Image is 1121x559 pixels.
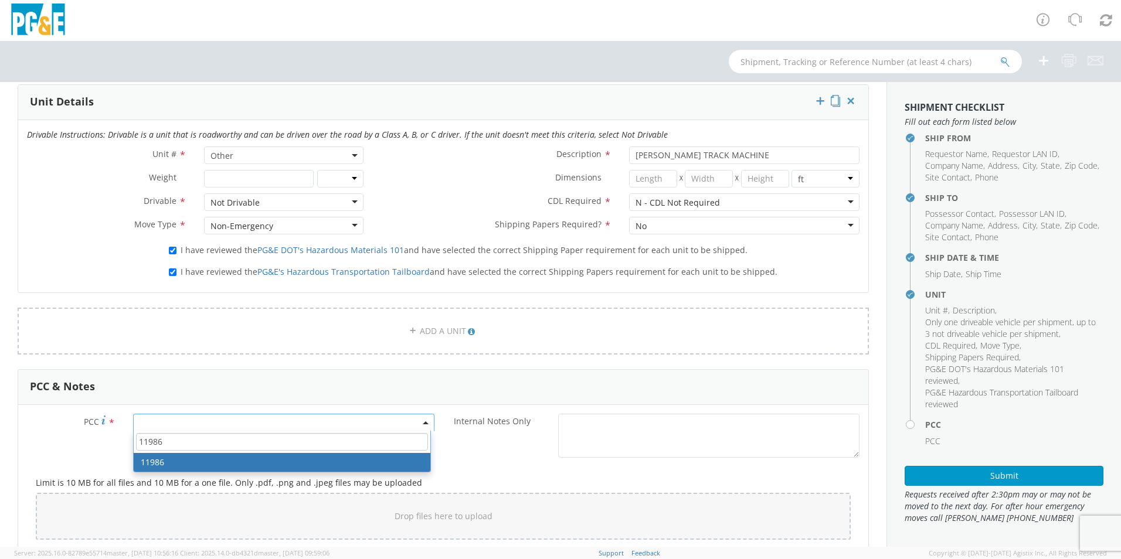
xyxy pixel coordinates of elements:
[169,268,176,276] input: I have reviewed thePG&E's Hazardous Transportation Tailboardand have selected the correct Shippin...
[1065,220,1099,231] li: ,
[258,548,329,557] span: master, [DATE] 09:59:06
[257,244,404,255] a: PG&E DOT's Hazardous Materials 101
[905,489,1103,524] span: Requests received after 2:30pm may or may not be moved to the next day. For after hour emergency ...
[925,316,1096,339] span: Only one driveable vehicle per shipment, up to 3 not driveable vehicle per shipment
[636,197,720,209] div: N - CDL Not Required
[925,160,983,171] span: Company Name
[181,266,777,277] span: I have reviewed the and have selected the correct Shipping Papers requirement for each unit to be...
[925,352,1019,363] span: Shipping Papers Required
[925,420,1103,429] h4: PCC
[925,134,1103,142] h4: Ship From
[925,172,972,183] li: ,
[636,220,647,232] div: No
[1065,160,1099,172] li: ,
[18,308,869,355] a: ADD A UNIT
[685,170,733,188] input: Width
[925,160,985,172] li: ,
[631,548,660,557] a: Feedback
[27,129,668,140] i: Drivable Instructions: Drivable is a unit that is roadworthy and can be driven over the road by a...
[925,148,989,160] li: ,
[134,219,176,230] span: Move Type
[1023,160,1036,171] span: City
[925,231,970,243] span: Site Contact
[36,478,851,487] h5: Limit is 10 MB for all files and 10 MB for a one file. Only .pdf, .png and .jpeg files may be upl...
[180,548,329,557] span: Client: 2025.14.0-db4321d
[210,150,357,161] span: Other
[975,172,998,183] span: Phone
[395,510,492,521] span: Drop files here to upload
[149,172,176,183] span: Weight
[1041,160,1060,171] span: State
[257,266,430,277] a: PG&E's Hazardous Transportation Tailboard
[741,170,789,188] input: Height
[988,220,1018,231] span: Address
[992,148,1059,160] li: ,
[1065,160,1098,171] span: Zip Code
[210,197,260,209] div: Not Drivable
[599,548,624,557] a: Support
[925,208,994,219] span: Possessor Contact
[905,466,1103,486] button: Submit
[925,363,1100,387] li: ,
[925,172,970,183] span: Site Contact
[9,4,67,38] img: pge-logo-06675f144f4cfa6a6814.png
[1041,220,1062,231] li: ,
[495,219,602,230] span: Shipping Papers Required?
[988,160,1018,171] span: Address
[210,220,273,232] div: Non-Emergency
[929,548,1107,558] span: Copyright © [DATE]-[DATE] Agistix Inc., All Rights Reserved
[204,146,364,164] span: Other
[677,170,685,188] span: X
[925,352,1021,363] li: ,
[992,148,1058,159] span: Requestor LAN ID
[84,416,99,427] span: PCC
[905,116,1103,128] span: Fill out each form listed below
[999,208,1065,219] span: Possessor LAN ID
[152,148,176,159] span: Unit #
[629,170,677,188] input: Length
[925,208,996,220] li: ,
[925,148,987,159] span: Requestor Name
[980,340,1020,351] span: Move Type
[556,148,602,159] span: Description
[980,340,1021,352] li: ,
[988,220,1020,231] li: ,
[925,290,1103,299] h4: Unit
[925,316,1100,340] li: ,
[107,548,178,557] span: master, [DATE] 10:56:16
[925,253,1103,262] h4: Ship Date & Time
[1023,220,1036,231] span: City
[953,305,997,316] li: ,
[925,220,983,231] span: Company Name
[925,268,963,280] li: ,
[905,101,1004,114] strong: Shipment Checklist
[925,387,1078,410] span: PG&E Hazardous Transportation Tailboard reviewed
[1023,160,1038,172] li: ,
[729,50,1022,73] input: Shipment, Tracking or Reference Number (at least 4 chars)
[144,195,176,206] span: Drivable
[134,453,430,472] li: 11986
[30,96,94,108] h3: Unit Details
[925,268,961,279] span: Ship Date
[925,435,940,446] span: PCC
[1041,160,1062,172] li: ,
[925,220,985,231] li: ,
[555,172,602,183] span: Dimensions
[454,415,531,427] span: Internal Notes Only
[1065,220,1098,231] span: Zip Code
[925,305,948,316] span: Unit #
[925,305,950,316] li: ,
[966,268,1001,279] span: Ship Time
[925,340,977,352] li: ,
[1023,220,1038,231] li: ,
[1041,220,1060,231] span: State
[925,363,1064,386] span: PG&E DOT's Hazardous Materials 101 reviewed
[733,170,741,188] span: X
[14,548,178,557] span: Server: 2025.16.0-82789e55714
[988,160,1020,172] li: ,
[925,340,976,351] span: CDL Required
[925,193,1103,202] h4: Ship To
[925,231,972,243] li: ,
[953,305,995,316] span: Description
[975,231,998,243] span: Phone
